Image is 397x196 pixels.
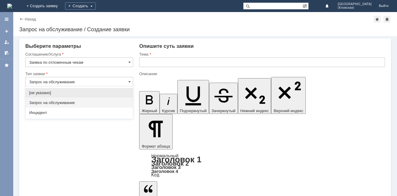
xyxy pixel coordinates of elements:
[2,48,11,58] a: Мои согласования
[139,91,160,114] button: Жирный
[271,77,306,114] button: Верхний индекс
[25,17,36,21] a: Назад
[338,6,372,10] span: (Кловская)
[374,16,381,23] div: Добавить в избранное
[151,172,159,178] a: Код
[142,109,157,113] span: Жирный
[25,52,132,56] div: Соглашение/Услуга
[29,90,129,95] span: [не указано]
[139,72,384,76] div: Описание
[151,160,189,167] a: Заголовок 2
[7,4,12,8] a: Перейти на домашнюю страницу
[19,26,391,32] div: Запрос на обслуживание / Создание заявки
[25,72,132,76] div: Тип заявки
[29,100,129,105] span: Запрос на обслуживание
[139,52,384,56] div: Тема
[139,114,172,149] button: Формат абзаца
[160,94,177,114] button: Курсив
[65,2,96,10] div: Создать
[2,37,11,47] a: Мои заявки
[338,2,372,6] span: [GEOGRAPHIC_DATA]
[139,154,385,177] div: Формат абзаца
[274,109,303,113] span: Верхний индекс
[7,4,12,8] img: logo
[238,78,271,114] button: Нижний индекс
[211,109,236,113] span: Зачеркнутый
[2,26,11,36] a: Создать заявку
[151,169,178,174] a: Заголовок 4
[151,164,180,170] a: Заголовок 3
[180,109,207,113] span: Подчеркнутый
[151,153,178,158] a: Нормальный
[383,16,391,23] div: Сделать домашней страницей
[151,155,202,164] a: Заголовок 1
[240,109,269,113] span: Нижний индекс
[177,80,209,114] button: Подчеркнутый
[302,3,308,8] span: Расширенный поиск
[209,83,238,114] button: Зачеркнутый
[25,43,81,49] span: Выберите параметры
[162,109,175,113] span: Курсив
[139,43,194,49] span: Опишите суть заявки
[29,110,129,115] span: Инцидент
[142,144,170,149] span: Формат абзаца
